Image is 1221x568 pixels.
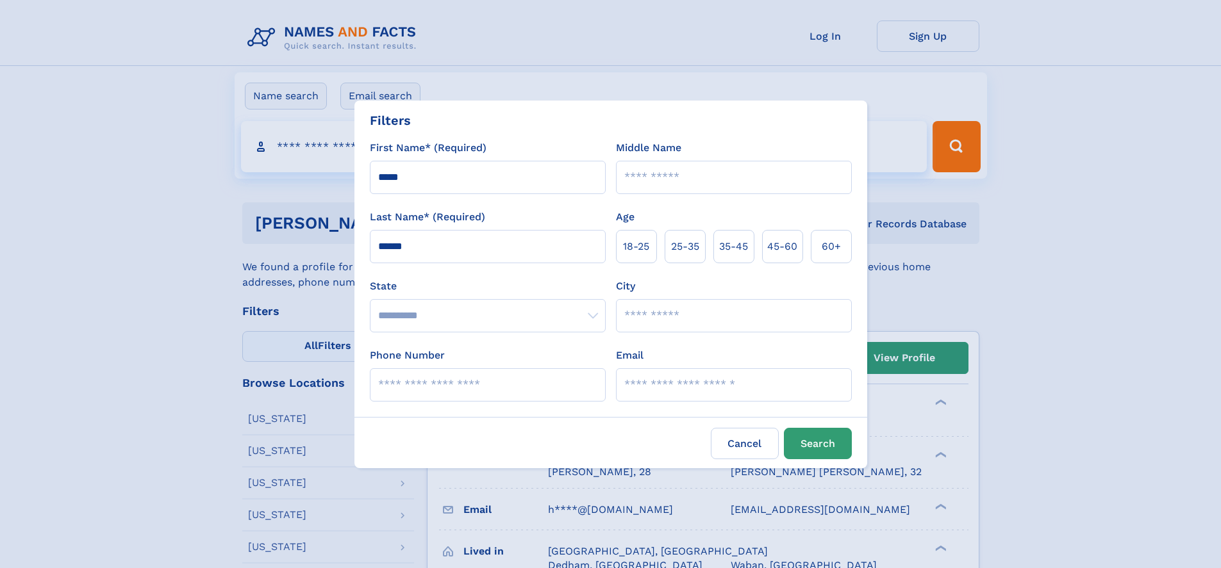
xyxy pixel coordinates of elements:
span: 60+ [822,239,841,254]
label: Email [616,348,644,363]
label: Phone Number [370,348,445,363]
div: Filters [370,111,411,130]
button: Search [784,428,852,459]
label: Cancel [711,428,779,459]
label: Last Name* (Required) [370,209,485,225]
span: 25‑35 [671,239,699,254]
span: 18‑25 [623,239,649,254]
label: First Name* (Required) [370,140,486,156]
label: State [370,279,606,294]
label: Middle Name [616,140,681,156]
label: Age [616,209,635,225]
span: 45‑60 [767,239,797,254]
span: 35‑45 [719,239,748,254]
label: City [616,279,635,294]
